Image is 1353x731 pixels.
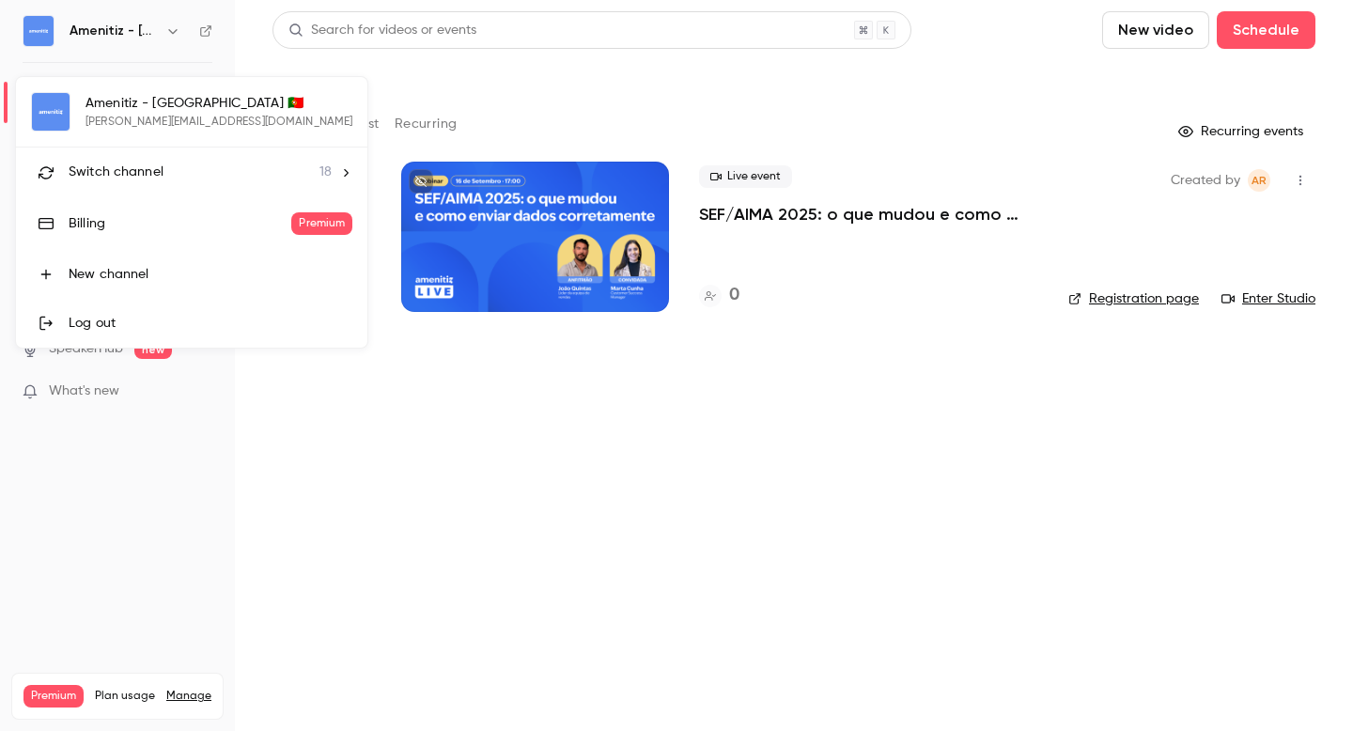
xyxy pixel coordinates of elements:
span: 18 [319,163,332,182]
div: Log out [69,314,352,333]
span: Premium [291,212,352,235]
div: Billing [69,214,291,233]
div: New channel [69,265,352,284]
span: Switch channel [69,163,163,182]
